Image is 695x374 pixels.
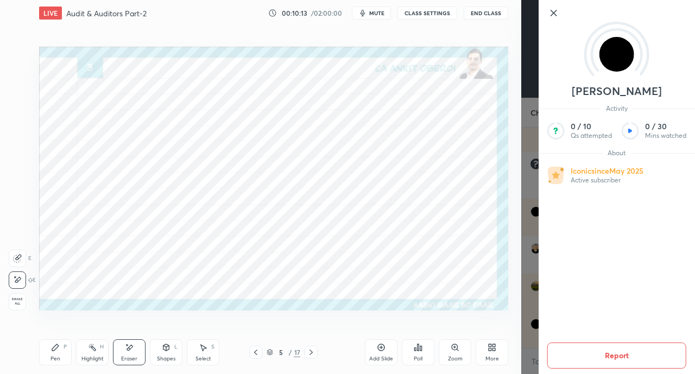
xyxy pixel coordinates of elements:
[572,87,662,96] p: [PERSON_NAME]
[547,343,686,369] button: Report
[464,7,508,20] button: End Class
[64,344,67,350] div: P
[645,131,686,140] p: Mins watched
[174,344,178,350] div: L
[571,166,643,176] p: Iconic since May 2025
[100,344,104,350] div: H
[369,9,384,17] span: mute
[211,344,214,350] div: S
[121,356,137,362] div: Eraser
[195,356,211,362] div: Select
[288,349,292,356] div: /
[39,7,62,20] div: LIVE
[645,122,686,131] p: 0 / 30
[50,356,60,362] div: Pen
[66,8,147,18] h4: Audit & Auditors Part-2
[9,297,26,305] span: Erase all
[601,104,633,113] span: Activity
[571,131,612,140] p: Qs attempted
[485,356,499,362] div: More
[448,356,463,362] div: Zoom
[397,7,457,20] button: CLASS SETTINGS
[571,122,612,131] p: 0 / 10
[602,149,631,157] span: About
[157,356,175,362] div: Shapes
[81,356,104,362] div: Highlight
[9,250,31,267] div: E
[352,7,391,20] button: mute
[599,37,634,72] img: 62926b773acf452eba01c796c3415993.jpg
[571,176,643,185] p: Active subscriber
[294,347,300,357] div: 17
[9,271,36,289] div: E
[369,356,393,362] div: Add Slide
[275,349,286,356] div: 5
[414,356,422,362] div: Poll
